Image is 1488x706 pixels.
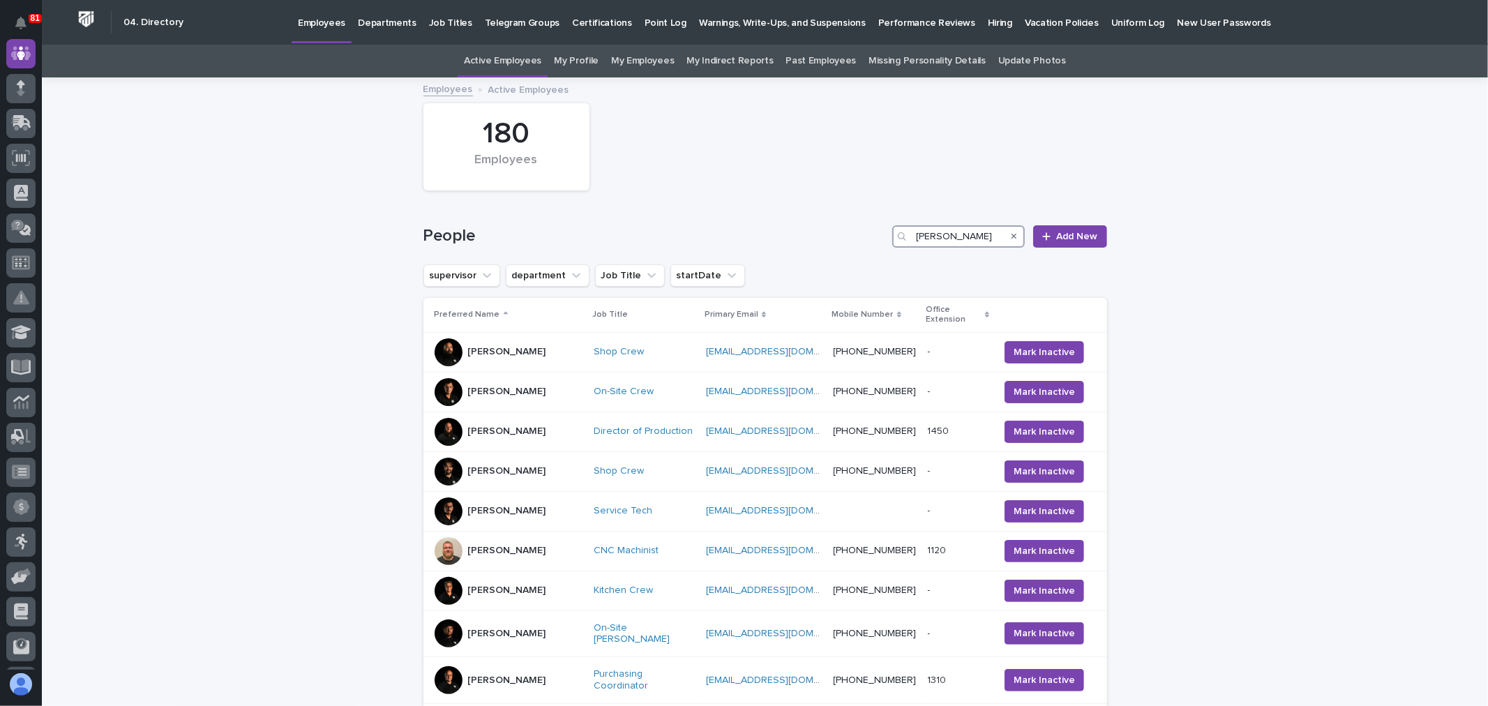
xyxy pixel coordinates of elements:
[928,383,933,398] p: -
[706,506,864,516] a: [EMAIL_ADDRESS][DOMAIN_NAME]
[1033,225,1106,248] a: Add New
[1057,232,1098,241] span: Add New
[594,465,644,477] a: Shop Crew
[834,585,917,595] a: [PHONE_NUMBER]
[1014,544,1075,558] span: Mark Inactive
[488,81,569,96] p: Active Employees
[554,45,599,77] a: My Profile
[423,451,1107,491] tr: [PERSON_NAME]Shop Crew [EMAIL_ADDRESS][DOMAIN_NAME] [PHONE_NUMBER]-- Mark Inactive
[423,571,1107,610] tr: [PERSON_NAME]Kitchen Crew [EMAIL_ADDRESS][DOMAIN_NAME] [PHONE_NUMBER]-- Mark Inactive
[1014,584,1075,598] span: Mark Inactive
[506,264,589,287] button: department
[928,625,933,640] p: -
[1014,673,1075,687] span: Mark Inactive
[594,668,695,692] a: Purchasing Coordinator
[1014,385,1075,399] span: Mark Inactive
[928,343,933,358] p: -
[73,6,99,32] img: Workspace Logo
[834,546,917,555] a: [PHONE_NUMBER]
[1014,504,1075,518] span: Mark Inactive
[832,307,894,322] p: Mobile Number
[468,628,546,640] p: [PERSON_NAME]
[468,386,546,398] p: [PERSON_NAME]
[834,629,917,638] a: [PHONE_NUMBER]
[1005,460,1084,483] button: Mark Inactive
[928,542,949,557] p: 1120
[670,264,745,287] button: startDate
[423,610,1107,657] tr: [PERSON_NAME]On-Site [PERSON_NAME] [EMAIL_ADDRESS][DOMAIN_NAME] [PHONE_NUMBER]-- Mark Inactive
[423,657,1107,704] tr: [PERSON_NAME]Purchasing Coordinator [EMAIL_ADDRESS][DOMAIN_NAME] [PHONE_NUMBER]13101310 Mark Inac...
[423,372,1107,412] tr: [PERSON_NAME]On-Site Crew [EMAIL_ADDRESS][DOMAIN_NAME] [PHONE_NUMBER]-- Mark Inactive
[869,45,986,77] a: Missing Personality Details
[435,307,500,322] p: Preferred Name
[468,346,546,358] p: [PERSON_NAME]
[834,426,917,436] a: [PHONE_NUMBER]
[447,153,566,182] div: Employees
[1005,381,1084,403] button: Mark Inactive
[595,264,665,287] button: Job Title
[892,225,1025,248] input: Search
[468,585,546,596] p: [PERSON_NAME]
[594,505,652,517] a: Service Tech
[594,346,644,358] a: Shop Crew
[786,45,857,77] a: Past Employees
[706,466,864,476] a: [EMAIL_ADDRESS][DOMAIN_NAME]
[706,629,864,638] a: [EMAIL_ADDRESS][DOMAIN_NAME]
[1005,580,1084,602] button: Mark Inactive
[464,45,541,77] a: Active Employees
[706,386,864,396] a: [EMAIL_ADDRESS][DOMAIN_NAME]
[447,117,566,151] div: 180
[31,13,40,23] p: 81
[1014,465,1075,479] span: Mark Inactive
[1005,622,1084,645] button: Mark Inactive
[468,505,546,517] p: [PERSON_NAME]
[706,675,864,685] a: [EMAIL_ADDRESS][DOMAIN_NAME]
[123,17,183,29] h2: 04. Directory
[928,463,933,477] p: -
[928,672,949,686] p: 1310
[594,622,695,646] a: On-Site [PERSON_NAME]
[686,45,773,77] a: My Indirect Reports
[834,386,917,396] a: [PHONE_NUMBER]
[468,426,546,437] p: [PERSON_NAME]
[928,582,933,596] p: -
[834,466,917,476] a: [PHONE_NUMBER]
[468,465,546,477] p: [PERSON_NAME]
[611,45,674,77] a: My Employees
[594,426,693,437] a: Director of Production
[1014,626,1075,640] span: Mark Inactive
[423,226,887,246] h1: People
[998,45,1066,77] a: Update Photos
[706,347,864,356] a: [EMAIL_ADDRESS][DOMAIN_NAME]
[6,670,36,699] button: users-avatar
[423,412,1107,451] tr: [PERSON_NAME]Director of Production [EMAIL_ADDRESS][DOMAIN_NAME] [PHONE_NUMBER]14501450 Mark Inac...
[423,80,473,96] a: Employees
[928,502,933,517] p: -
[1005,500,1084,523] button: Mark Inactive
[423,531,1107,571] tr: [PERSON_NAME]CNC Machinist [EMAIL_ADDRESS][DOMAIN_NAME] [PHONE_NUMBER]11201120 Mark Inactive
[468,545,546,557] p: [PERSON_NAME]
[834,347,917,356] a: [PHONE_NUMBER]
[1014,425,1075,439] span: Mark Inactive
[834,675,917,685] a: [PHONE_NUMBER]
[1005,540,1084,562] button: Mark Inactive
[928,423,952,437] p: 1450
[423,332,1107,372] tr: [PERSON_NAME]Shop Crew [EMAIL_ADDRESS][DOMAIN_NAME] [PHONE_NUMBER]-- Mark Inactive
[6,8,36,38] button: Notifications
[17,17,36,39] div: Notifications81
[594,585,653,596] a: Kitchen Crew
[468,675,546,686] p: [PERSON_NAME]
[1014,345,1075,359] span: Mark Inactive
[706,585,864,595] a: [EMAIL_ADDRESS][DOMAIN_NAME]
[706,546,864,555] a: [EMAIL_ADDRESS][DOMAIN_NAME]
[592,307,628,322] p: Job Title
[705,307,758,322] p: Primary Email
[1005,341,1084,363] button: Mark Inactive
[594,545,659,557] a: CNC Machinist
[926,302,982,328] p: Office Extension
[594,386,654,398] a: On-Site Crew
[1005,669,1084,691] button: Mark Inactive
[1005,421,1084,443] button: Mark Inactive
[423,491,1107,531] tr: [PERSON_NAME]Service Tech [EMAIL_ADDRESS][DOMAIN_NAME] -- Mark Inactive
